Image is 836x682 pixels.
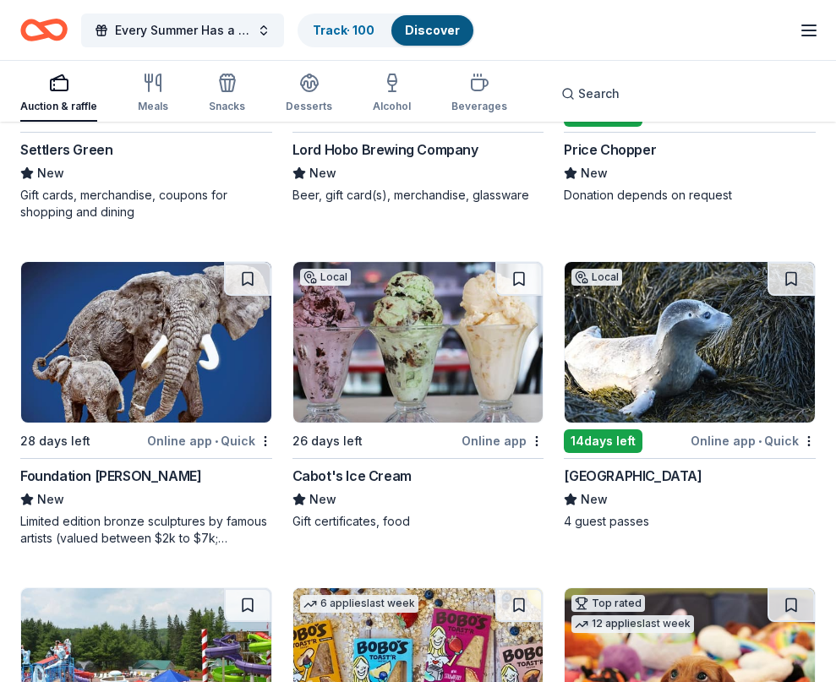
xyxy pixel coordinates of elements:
div: Local [571,269,622,286]
div: Snacks [209,100,245,113]
a: Image for Cabot's Ice CreamLocal26 days leftOnline appCabot's Ice CreamNewGift certificates, food [292,261,544,530]
button: Track· 100Discover [298,14,475,47]
div: Online app [462,430,544,451]
span: Search [578,84,620,104]
span: • [215,434,218,448]
img: Image for Seacoast Science Center [565,262,815,423]
a: Image for Foundation Michelangelo28 days leftOnline app•QuickFoundation [PERSON_NAME]NewLimited e... [20,261,272,547]
div: Beer, gift card(s), merchandise, glassware [292,187,544,204]
div: Local [300,269,351,286]
div: Price Chopper [564,139,656,160]
div: Online app Quick [691,430,816,451]
span: New [309,489,336,510]
button: Desserts [286,66,332,122]
div: 4 guest passes [564,513,816,530]
div: 28 days left [20,431,90,451]
div: 6 applies last week [300,595,418,613]
span: New [581,489,608,510]
div: Gift cards, merchandise, coupons for shopping and dining [20,187,272,221]
div: Beverages [451,100,507,113]
span: Every Summer Has a Story 2025 Fundraiser [115,20,250,41]
div: Cabot's Ice Cream [292,466,412,486]
button: Auction & raffle [20,66,97,122]
div: Foundation [PERSON_NAME] [20,466,201,486]
span: New [581,163,608,183]
span: New [37,489,64,510]
div: Auction & raffle [20,100,97,113]
button: Beverages [451,66,507,122]
button: Search [548,77,633,111]
div: Settlers Green [20,139,112,160]
span: New [309,163,336,183]
div: Online app Quick [147,430,272,451]
a: Discover [405,23,460,37]
button: Alcohol [373,66,411,122]
span: • [758,434,762,448]
button: Snacks [209,66,245,122]
button: Meals [138,66,168,122]
img: Image for Foundation Michelangelo [21,262,271,423]
div: Alcohol [373,100,411,113]
div: Gift certificates, food [292,513,544,530]
button: Every Summer Has a Story 2025 Fundraiser [81,14,284,47]
div: [GEOGRAPHIC_DATA] [564,466,702,486]
div: 12 applies last week [571,615,694,633]
div: Lord Hobo Brewing Company [292,139,478,160]
div: 26 days left [292,431,363,451]
a: Track· 100 [313,23,374,37]
img: Image for Cabot's Ice Cream [293,262,544,423]
a: Home [20,10,68,50]
div: Limited edition bronze sculptures by famous artists (valued between $2k to $7k; proceeds will spl... [20,513,272,547]
div: Top rated [571,595,645,612]
span: New [37,163,64,183]
div: Donation depends on request [564,187,816,204]
div: 14 days left [564,429,642,453]
a: Image for Seacoast Science CenterLocal14days leftOnline app•Quick[GEOGRAPHIC_DATA]New4 guest passes [564,261,816,530]
div: Meals [138,100,168,113]
div: Desserts [286,100,332,113]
